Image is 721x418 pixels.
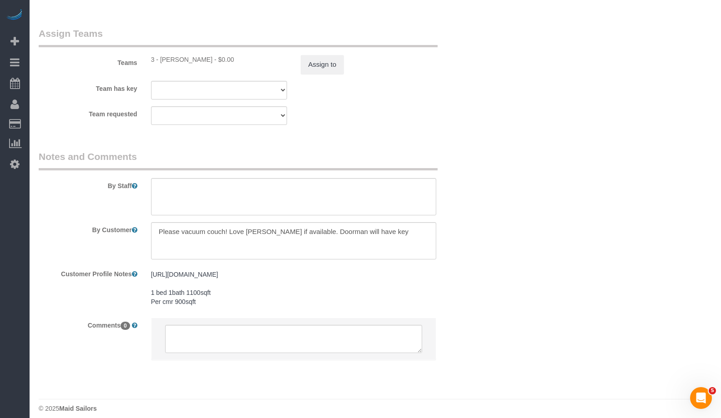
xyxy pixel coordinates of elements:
[690,387,712,409] iframe: Intercom live chat
[32,106,144,119] label: Team requested
[32,318,144,330] label: Comments
[121,322,130,330] span: 0
[709,387,716,394] span: 5
[32,55,144,67] label: Teams
[32,222,144,234] label: By Customer
[32,266,144,279] label: Customer Profile Notes
[32,178,144,190] label: By Staff
[32,81,144,93] label: Team has key
[301,55,344,74] button: Assign to
[39,404,712,413] div: © 2025
[39,150,438,170] legend: Notes and Comments
[39,27,438,47] legend: Assign Teams
[59,405,96,412] strong: Maid Sailors
[5,9,24,22] img: Automaid Logo
[151,55,287,64] div: 2.12 hours x $0.00/hour
[151,270,437,306] pre: [URL][DOMAIN_NAME] 1 bed 1bath 1100sqft Per cmr 900sqft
